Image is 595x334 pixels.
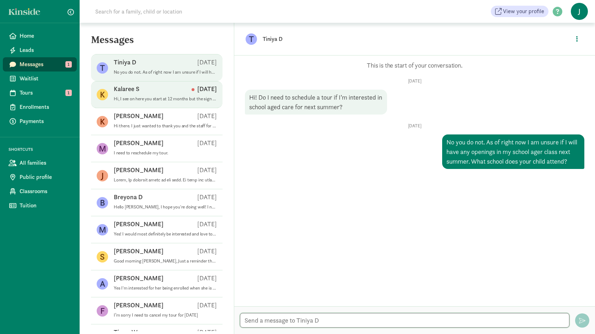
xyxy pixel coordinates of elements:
[197,247,217,255] p: [DATE]
[571,3,588,20] span: J
[20,201,71,210] span: Tuition
[97,116,108,127] figure: K
[263,34,487,44] p: Tiniya D
[245,90,387,115] div: Hi! Do I need to schedule a tour if I’m interested in school aged care for next summer?
[114,112,164,120] p: [PERSON_NAME]
[20,89,71,97] span: Tours
[97,62,108,74] figure: T
[114,69,217,75] p: No you do not. As of right now I am unsure if I will have any openings in my school ager class ne...
[97,251,108,263] figure: S
[114,301,164,309] p: [PERSON_NAME]
[197,58,217,67] p: [DATE]
[3,184,77,198] a: Classrooms
[442,134,584,169] div: No you do not. As of right now I am unsure if I will have any openings in my school ager class ne...
[65,90,72,96] span: 1
[245,61,584,70] p: This is the start of your conversation.
[91,4,290,18] input: Search for a family, child or location
[3,198,77,213] a: Tuition
[114,96,217,102] p: Hi, I see on here you start at 12 months but the sign on your building says 6 weeks. Do you accep...
[114,58,136,67] p: Tiniya D
[20,173,71,181] span: Public profile
[3,86,77,100] a: Tours 1
[114,220,164,228] p: [PERSON_NAME]
[192,85,217,93] p: [DATE]
[20,117,71,126] span: Payments
[197,301,217,309] p: [DATE]
[114,274,164,282] p: [PERSON_NAME]
[559,300,595,334] iframe: Chat Widget
[503,7,544,16] span: View your profile
[3,100,77,114] a: Enrollments
[65,61,72,68] span: 1
[20,32,71,40] span: Home
[245,123,584,129] p: [DATE]
[20,60,71,69] span: Messages
[114,285,217,291] p: Yes I'm interested for her being enrolled when she is 1! She will be 1 on [DATE]
[114,177,217,183] p: Lorem, Ip dolorsit ametc ad eli sedd. Ei temp inc utlabore etd mag aliquaeni adm venia qui nostru...
[197,220,217,228] p: [DATE]
[20,103,71,111] span: Enrollments
[20,187,71,196] span: Classrooms
[20,74,71,83] span: Waitlist
[114,123,217,129] p: Hi there. I just wanted to thank you and the staff for your patience and understanding during pic...
[20,46,71,54] span: Leads
[114,139,164,147] p: [PERSON_NAME]
[114,85,139,93] p: Kalaree S
[3,156,77,170] a: All families
[3,29,77,43] a: Home
[114,231,217,237] p: Yes! I would most definitely be interested and love to know more! Thank you for your time!
[197,112,217,120] p: [DATE]
[114,150,217,156] p: I need to reschedule my tour.
[114,258,217,264] p: Good morning [PERSON_NAME], Just a reminder that your 5 week gymnastic session is scheduled to be...
[97,278,108,290] figure: A
[114,193,143,201] p: Breyona D
[197,166,217,174] p: [DATE]
[97,170,108,181] figure: J
[114,247,164,255] p: [PERSON_NAME]
[80,34,234,51] h5: Messages
[114,166,164,174] p: [PERSON_NAME]
[114,204,217,210] p: Hello [PERSON_NAME], I hope you're doing well! I noticed that you have a tour scheduled with us a...
[97,143,108,154] figure: M
[197,139,217,147] p: [DATE]
[3,170,77,184] a: Public profile
[3,71,77,86] a: Waitlist
[245,78,584,84] p: [DATE]
[20,159,71,167] span: All families
[3,57,77,71] a: Messages 1
[97,89,108,100] figure: K
[97,197,108,208] figure: B
[197,274,217,282] p: [DATE]
[3,43,77,57] a: Leads
[97,305,108,317] figure: F
[491,6,548,17] a: View your profile
[114,312,217,318] p: I’m sorry I need to cancel my tour for [DATE]
[97,224,108,235] figure: M
[3,114,77,128] a: Payments
[197,193,217,201] p: [DATE]
[246,33,257,45] figure: T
